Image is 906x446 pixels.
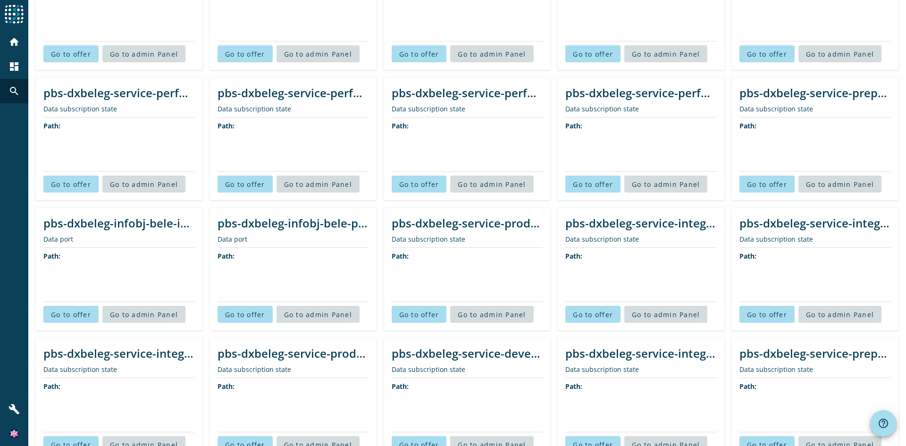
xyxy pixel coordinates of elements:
[399,50,439,59] span: Go to offer
[43,176,99,193] button: Go to offer
[458,50,526,59] span: Go to admin Panel
[806,50,874,59] span: Go to admin Panel
[43,345,195,361] div: pbs-dxbeleg-service-integration-a3184847-6225-4efa-88ab-f5105a7d9ab8
[565,176,621,193] button: Go to offer
[218,121,235,130] span: Path:
[110,50,178,59] span: Go to admin Panel
[51,180,91,189] span: Go to offer
[43,121,60,130] span: Path:
[565,104,717,113] div: Data subscription state
[218,382,235,391] span: Path:
[399,310,439,319] span: Go to offer
[565,121,582,130] span: Path:
[739,382,756,391] span: Path:
[43,85,195,101] div: pbs-dxbeleg-service-performance-939a7c28-34f9-42a2-9f4b-c0b49130bb64
[632,50,700,59] span: Go to admin Panel
[392,345,543,361] div: pbs-dxbeleg-service-development-1e6b52c9-3b08-4d4f-a9cc-f826a397d315
[565,382,582,391] span: Path:
[573,180,613,189] span: Go to offer
[739,365,891,374] div: Data subscription state
[8,36,20,48] mat-icon: home
[43,306,99,323] button: Go to offer
[43,215,195,231] div: pbs-dxbeleg-infobj-bele-integration
[110,180,178,189] span: Go to admin Panel
[798,176,881,193] button: Go to admin Panel
[392,306,447,323] button: Go to offer
[277,306,360,323] button: Go to admin Panel
[218,252,235,261] span: Path:
[225,180,265,189] span: Go to offer
[392,235,543,244] div: Data subscription state
[624,176,707,193] button: Go to admin Panel
[747,50,787,59] span: Go to offer
[51,310,91,319] span: Go to offer
[392,176,447,193] button: Go to offer
[218,365,369,374] div: Data subscription state
[43,45,99,62] button: Go to offer
[218,215,369,231] div: pbs-dxbeleg-infobj-bele-prod
[8,85,20,97] mat-icon: search
[806,310,874,319] span: Go to admin Panel
[8,61,20,72] mat-icon: dashboard
[218,104,369,113] div: Data subscription state
[5,5,24,24] img: spoud-logo.svg
[51,50,91,59] span: Go to offer
[102,306,185,323] button: Go to admin Panel
[739,176,795,193] button: Go to offer
[284,50,352,59] span: Go to admin Panel
[739,215,891,231] div: pbs-dxbeleg-service-integration-9cd0a688-b4d1-4700-9871-81cfda00a37f
[798,45,881,62] button: Go to admin Panel
[565,45,621,62] button: Go to offer
[110,310,178,319] span: Go to admin Panel
[8,404,20,415] mat-icon: build
[632,310,700,319] span: Go to admin Panel
[392,252,409,261] span: Path:
[565,85,717,101] div: pbs-dxbeleg-service-performance-364b081e-d83c-4dab-aabf-3efe5749bdcc
[218,176,273,193] button: Go to offer
[458,180,526,189] span: Go to admin Panel
[739,306,795,323] button: Go to offer
[284,180,352,189] span: Go to admin Panel
[450,45,533,62] button: Go to admin Panel
[284,310,352,319] span: Go to admin Panel
[399,180,439,189] span: Go to offer
[739,235,891,244] div: Data subscription state
[392,121,409,130] span: Path:
[43,382,60,391] span: Path:
[218,45,273,62] button: Go to offer
[565,365,717,374] div: Data subscription state
[450,306,533,323] button: Go to admin Panel
[565,235,717,244] div: Data subscription state
[277,176,360,193] button: Go to admin Panel
[225,310,265,319] span: Go to offer
[739,121,756,130] span: Path:
[565,215,717,231] div: pbs-dxbeleg-service-integration-01aa94b8-832e-4a36-9b5b-732720ddb6b8
[450,176,533,193] button: Go to admin Panel
[392,215,543,231] div: pbs-dxbeleg-service-prod-5de43dfd-720b-4d78-95c9-832fcced2b26
[565,306,621,323] button: Go to offer
[218,345,369,361] div: pbs-dxbeleg-service-prod-6ac4c03d-5508-4fbe-9170-17af58bcfa88
[9,429,19,438] img: 6ded2d8033a116437f82dea164308668
[392,365,543,374] div: Data subscription state
[565,345,717,361] div: pbs-dxbeleg-service-integration-24333859-83f3-4653-a418-fb8218d50661
[624,45,707,62] button: Go to admin Panel
[225,50,265,59] span: Go to offer
[43,252,60,261] span: Path:
[573,310,613,319] span: Go to offer
[565,252,582,261] span: Path:
[806,180,874,189] span: Go to admin Panel
[277,45,360,62] button: Go to admin Panel
[218,235,369,244] div: Data port
[878,418,889,429] mat-icon: help_outline
[392,382,409,391] span: Path:
[43,104,195,113] div: Data subscription state
[102,176,185,193] button: Go to admin Panel
[392,45,447,62] button: Go to offer
[624,306,707,323] button: Go to admin Panel
[458,310,526,319] span: Go to admin Panel
[102,45,185,62] button: Go to admin Panel
[739,104,891,113] div: Data subscription state
[218,85,369,101] div: pbs-dxbeleg-service-performance-774dac82-c0b3-47ae-a973-d993f1fa5cde
[739,45,795,62] button: Go to offer
[739,345,891,361] div: pbs-dxbeleg-service-preprod-e0a1f3f3-bc4d-4ed9-bdb0-bda3cbacaf91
